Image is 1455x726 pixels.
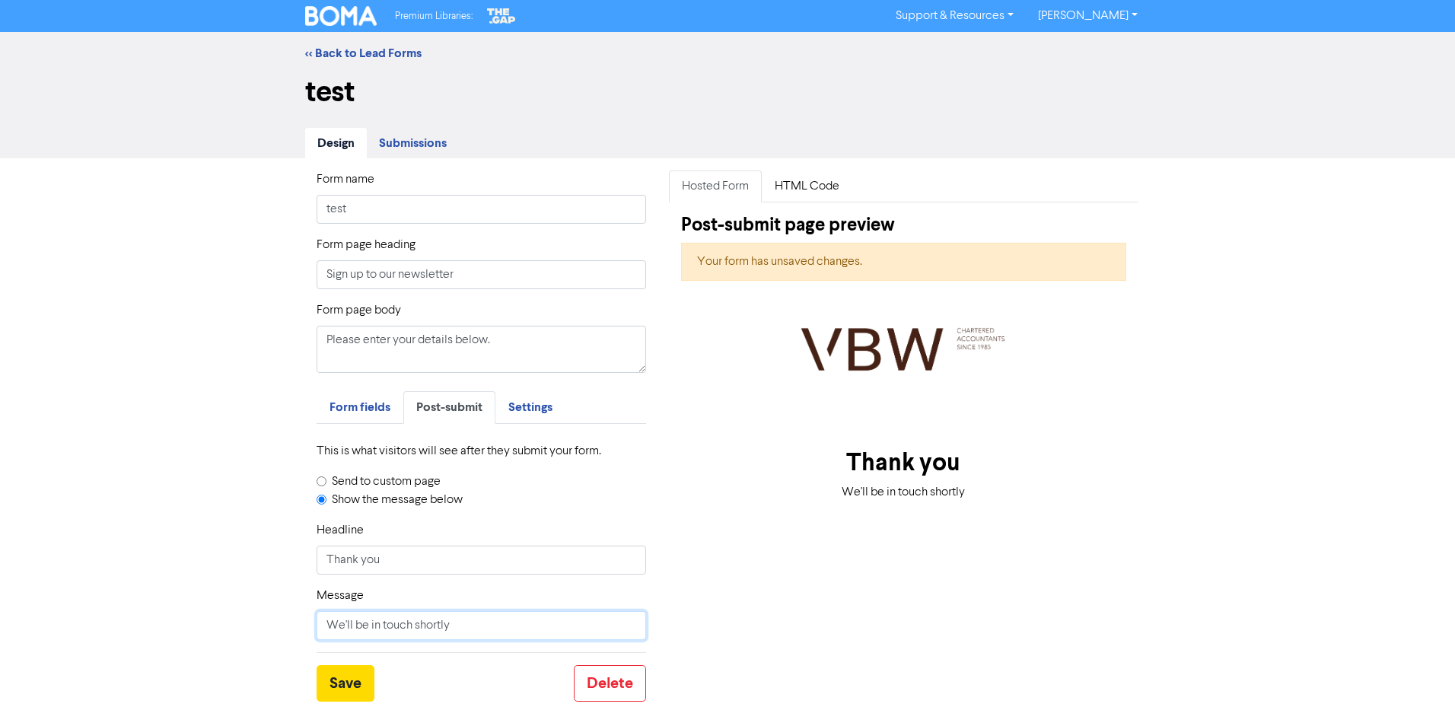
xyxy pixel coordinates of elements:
[403,391,495,424] a: Post-submit
[756,448,1051,477] h2: Thank you
[317,135,355,151] span: Design
[305,128,367,159] a: Design
[395,11,473,21] span: Premium Libraries:
[305,46,422,61] a: << Back to Lead Forms
[379,135,447,151] span: Submissions
[305,6,377,26] img: BOMA Logo
[681,215,1126,237] h4: Post-submit page preview
[332,473,441,491] label: Send to custom page
[317,236,415,254] label: Form page heading
[574,665,646,702] button: Delete
[797,317,1010,381] img: VBW Accountants
[1026,4,1150,28] a: [PERSON_NAME]
[884,4,1026,28] a: Support & Resources
[305,75,1150,110] h1: test
[317,587,364,605] label: Message
[508,400,552,415] span: Settings
[317,665,374,702] button: Save
[332,491,463,509] label: Show the message below
[317,301,401,320] label: Form page body
[762,170,852,202] a: HTML Code
[669,170,762,202] a: Hosted Form
[317,442,646,460] p: This is what visitors will see after they submit your form.
[317,476,326,486] input: Send to custom page
[317,495,326,505] input: Show the message below
[317,521,364,540] label: Headline
[697,253,1110,271] div: Your form has unsaved changes.
[1379,653,1455,726] iframe: Chat Widget
[485,6,518,26] img: The Gap
[317,170,374,189] label: Form name
[416,400,482,415] span: Post-submit
[317,326,646,373] textarea: Please enter your details below.
[768,483,1039,502] div: We'll be in touch shortly
[495,391,565,424] a: Settings
[330,400,390,415] span: Form fields
[367,128,459,159] a: Submissions
[317,391,403,424] a: Form fields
